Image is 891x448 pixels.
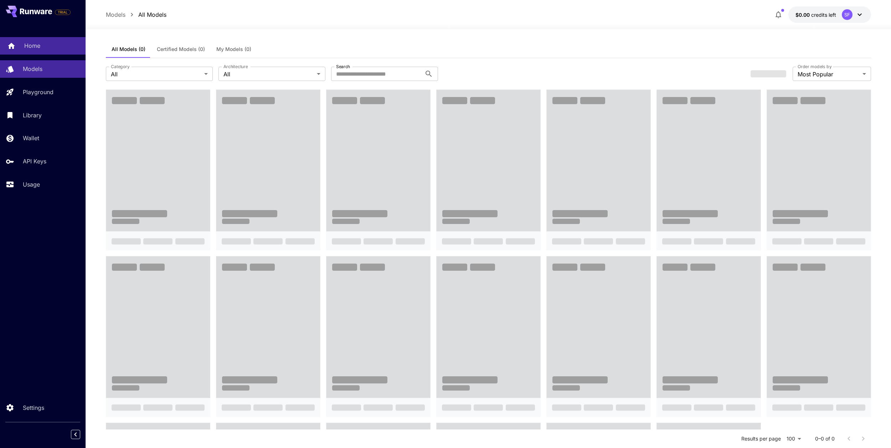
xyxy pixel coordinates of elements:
[23,111,42,119] p: Library
[55,8,71,16] span: Add your payment card to enable full platform functionality.
[795,11,836,19] div: $0.00
[111,63,130,70] label: Category
[815,435,835,442] p: 0–0 of 0
[798,63,831,70] label: Order models by
[795,12,811,18] span: $0.00
[223,63,248,70] label: Architecture
[23,65,42,73] p: Models
[111,70,201,78] span: All
[24,41,40,50] p: Home
[223,70,314,78] span: All
[106,10,166,19] nav: breadcrumb
[157,46,205,52] span: Certified Models (0)
[106,10,125,19] a: Models
[784,433,804,444] div: 100
[23,134,39,142] p: Wallet
[216,46,251,52] span: My Models (0)
[23,403,44,412] p: Settings
[336,63,350,70] label: Search
[798,70,860,78] span: Most Popular
[842,9,853,20] div: SF
[741,435,781,442] p: Results per page
[71,430,80,439] button: Collapse sidebar
[23,180,40,189] p: Usage
[138,10,166,19] a: All Models
[788,6,871,23] button: $0.00SF
[811,12,836,18] span: credits left
[23,157,46,166] p: API Keys
[76,428,86,441] div: Collapse sidebar
[55,10,70,15] span: TRIAL
[112,46,145,52] span: All Models (0)
[23,88,53,96] p: Playground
